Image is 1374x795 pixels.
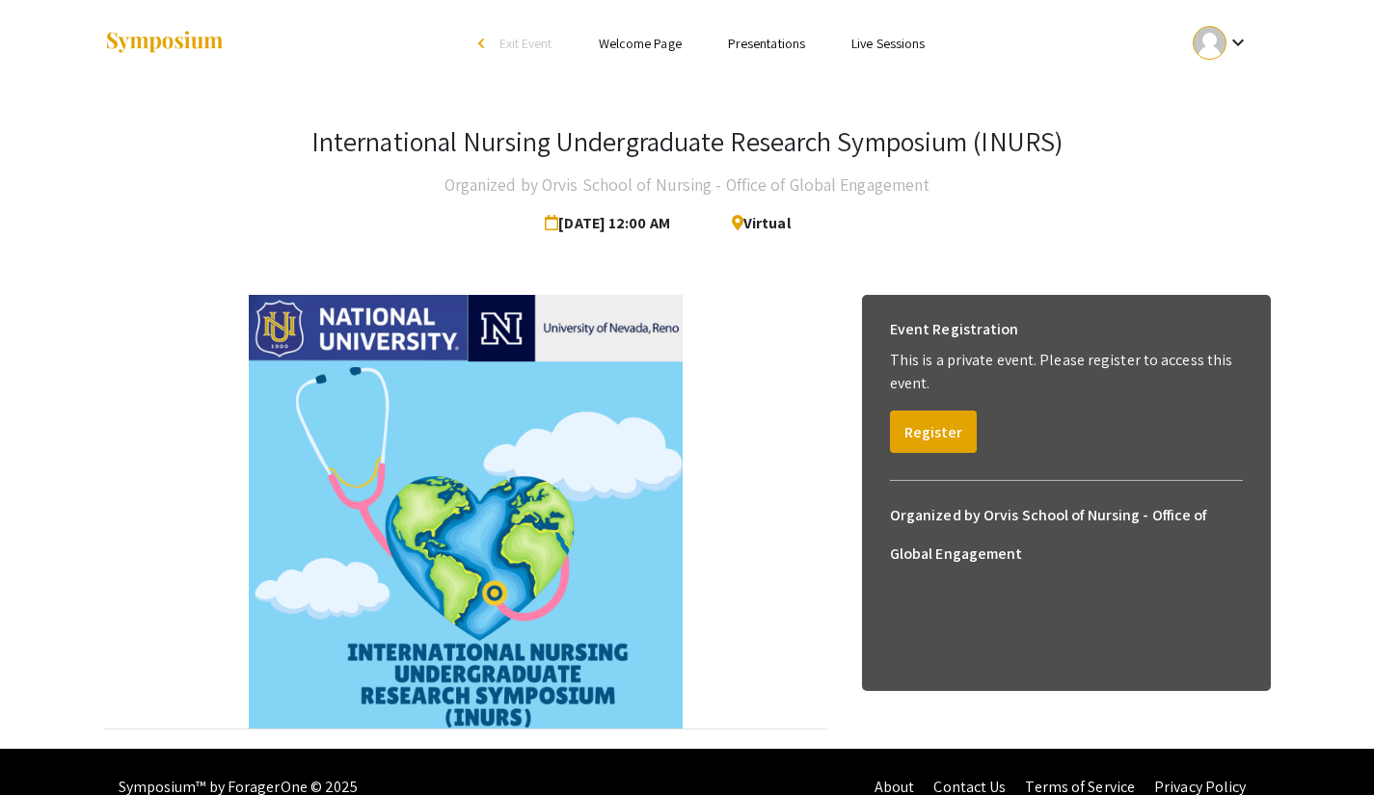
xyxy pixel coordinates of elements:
h3: International Nursing Undergraduate Research Symposium (INURS) [311,125,1063,158]
mat-icon: Expand account dropdown [1226,31,1250,54]
a: Welcome Page [599,35,682,52]
span: [DATE] 12:00 AM [545,204,678,243]
button: Expand account dropdown [1172,21,1270,65]
img: Symposium by ForagerOne [104,30,225,56]
button: Register [890,411,977,453]
h6: Event Registration [890,310,1019,349]
div: arrow_back_ios [478,38,490,49]
a: Live Sessions [851,35,925,52]
h6: Organized by Orvis School of Nursing - Office of Global Engagement [890,496,1243,573]
iframe: Chat [14,708,82,781]
span: Exit Event [499,35,552,52]
a: Presentations [728,35,805,52]
h4: Organized by Orvis School of Nursing - Office of Global Engagement [445,166,930,204]
img: a4d74a6e-8f74-4d37-8200-c09c9842853e.png [249,295,683,729]
span: Virtual [716,204,791,243]
p: This is a private event. Please register to access this event. [890,349,1243,395]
